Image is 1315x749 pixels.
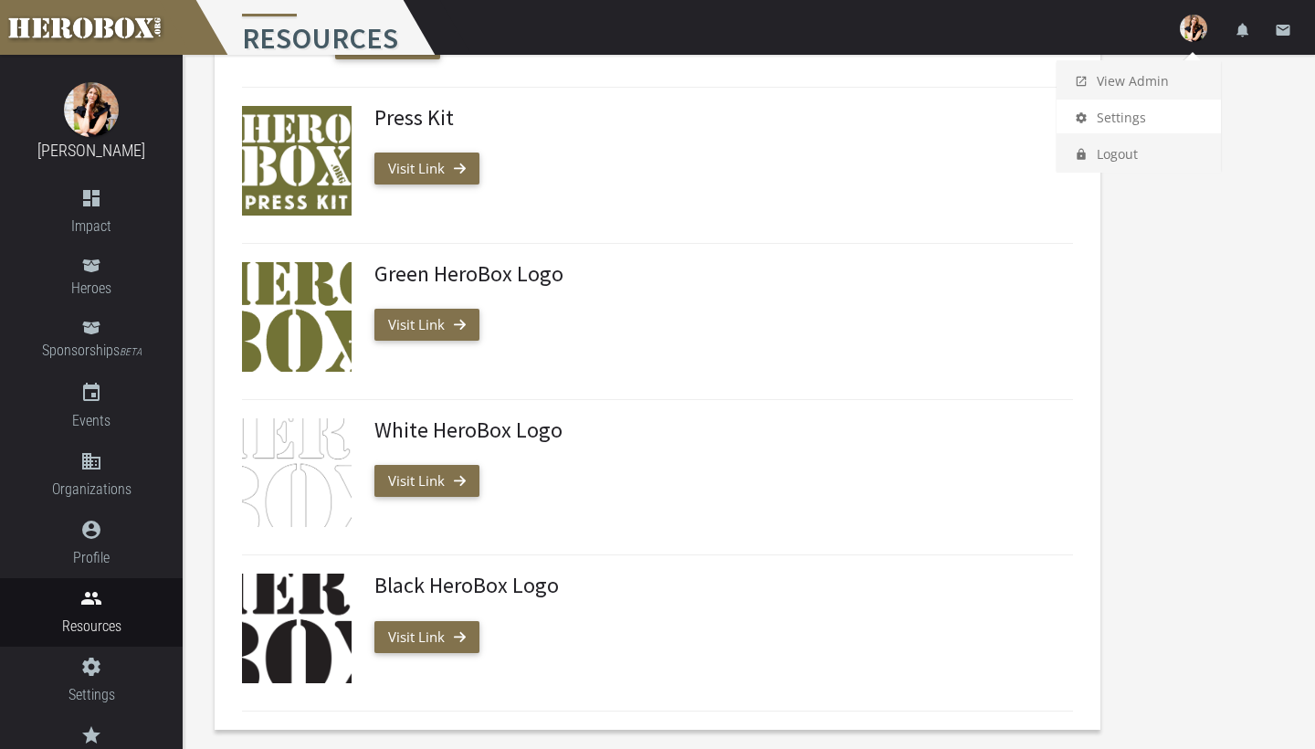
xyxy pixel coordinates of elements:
h3: Black HeroBox Logo [374,574,1059,597]
a: [PERSON_NAME] [37,141,145,160]
i: notifications [1235,22,1251,38]
small: BETA [120,346,142,358]
a: Visit Link [374,153,479,185]
i: email [1275,22,1291,38]
img: Black HeroBox Logo | Herobox [242,574,352,683]
h3: Green HeroBox Logo [374,262,1059,286]
a: launchView Admin [1057,60,1221,100]
img: Press Kit | Herobox [242,106,352,216]
img: White HeroBox Logo | Herobox [242,418,352,528]
i: settings [1075,101,1088,134]
i: lock [1075,138,1088,171]
i: launch [1075,65,1088,98]
h3: White HeroBox Logo [374,418,1059,442]
i: people [80,587,102,609]
a: Visit Link [374,309,479,341]
a: Visit Link [374,621,479,653]
a: Visit Link [374,465,479,497]
img: image [64,82,119,137]
a: Logout [1057,133,1221,173]
h3: Press Kit [374,106,1059,130]
a: settingsSettings [1057,97,1221,136]
img: Green HeroBox Logo | Herobox [242,262,352,372]
img: user-image [1180,15,1207,42]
